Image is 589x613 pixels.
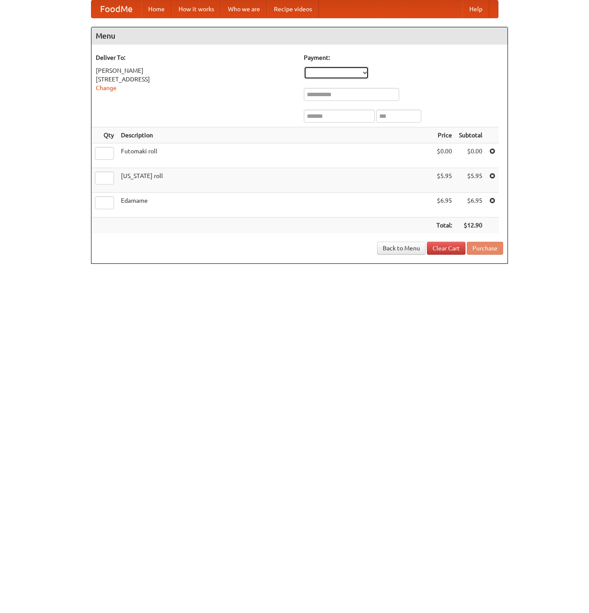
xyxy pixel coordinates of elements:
td: $0.00 [456,143,486,168]
th: Subtotal [456,127,486,143]
a: Help [462,0,489,18]
a: Back to Menu [377,242,426,255]
h4: Menu [91,27,508,45]
th: Total: [433,217,456,234]
td: $5.95 [456,168,486,193]
a: Who we are [221,0,267,18]
h5: Deliver To: [96,53,295,62]
td: Futomaki roll [117,143,433,168]
th: Price [433,127,456,143]
th: $12.90 [456,217,486,234]
th: Description [117,127,433,143]
a: Recipe videos [267,0,319,18]
h5: Payment: [304,53,503,62]
th: Qty [91,127,117,143]
td: $6.95 [456,193,486,217]
div: [STREET_ADDRESS] [96,75,295,84]
td: $0.00 [433,143,456,168]
a: Change [96,84,117,91]
a: FoodMe [91,0,141,18]
td: [US_STATE] roll [117,168,433,193]
a: Clear Cart [427,242,465,255]
td: $5.95 [433,168,456,193]
a: Home [141,0,172,18]
button: Purchase [467,242,503,255]
a: How it works [172,0,221,18]
td: Edamame [117,193,433,217]
td: $6.95 [433,193,456,217]
div: [PERSON_NAME] [96,66,295,75]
